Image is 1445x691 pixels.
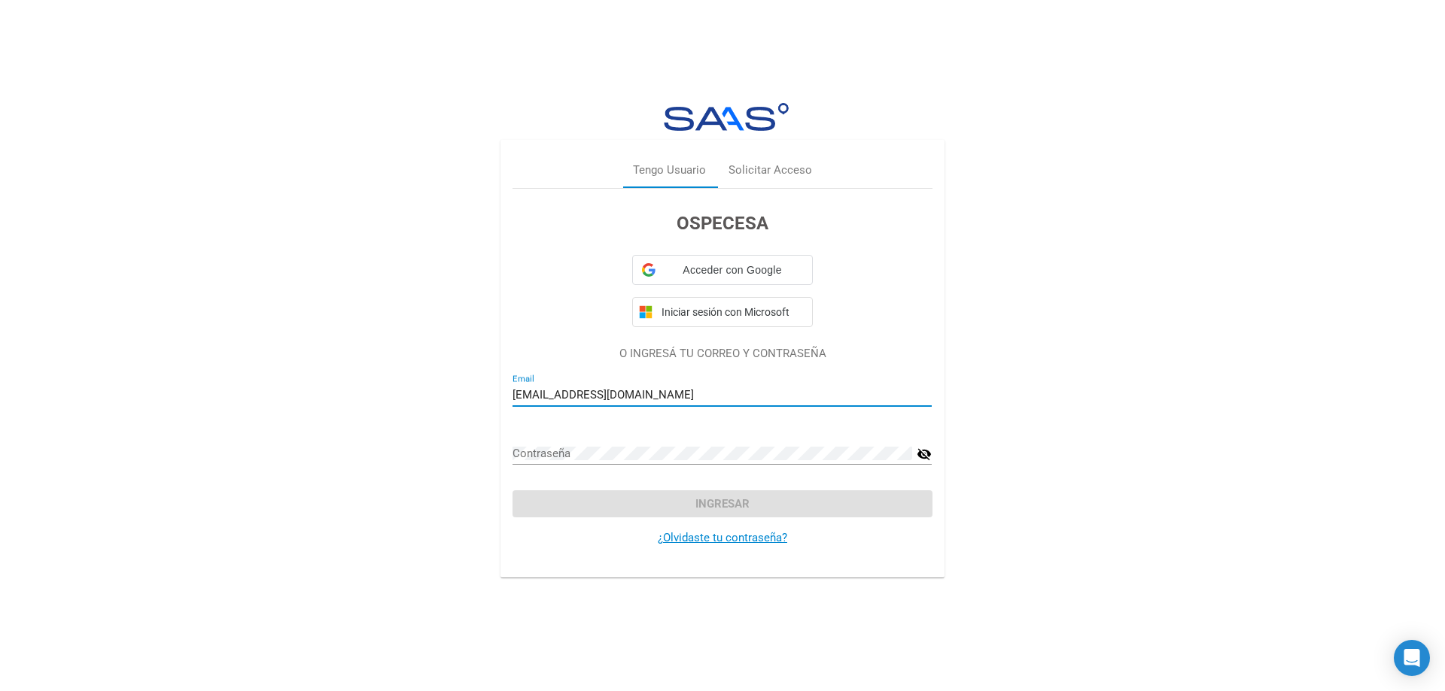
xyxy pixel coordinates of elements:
a: ¿Olvidaste tu contraseña? [658,531,787,544]
div: Solicitar Acceso [729,162,812,179]
p: O INGRESÁ TU CORREO Y CONTRASEÑA [513,345,932,362]
h3: OSPECESA [513,210,932,237]
span: Acceder con Google [662,262,803,278]
div: Acceder con Google [632,255,813,285]
button: Iniciar sesión con Microsoft [632,297,813,327]
span: Iniciar sesión con Microsoft [659,306,806,318]
div: Open Intercom Messenger [1394,640,1430,676]
span: Ingresar [695,497,750,511]
mat-icon: visibility_off [917,445,932,463]
button: Ingresar [513,490,932,517]
div: Tengo Usuario [633,162,706,179]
